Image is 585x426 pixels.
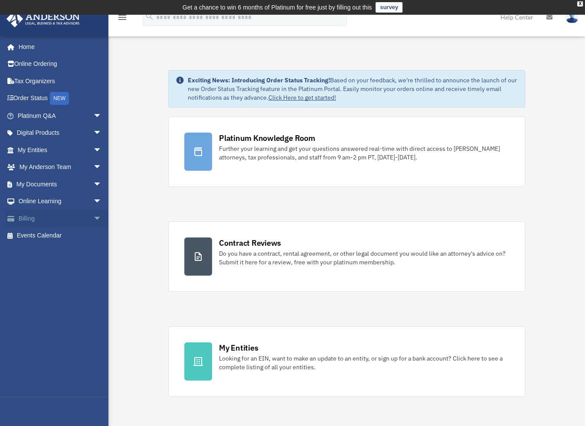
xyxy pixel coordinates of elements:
[93,176,111,193] span: arrow_drop_down
[6,107,115,124] a: Platinum Q&Aarrow_drop_down
[376,2,402,13] a: survey
[219,249,509,267] div: Do you have a contract, rental agreement, or other legal document you would like an attorney's ad...
[6,193,115,210] a: Online Learningarrow_drop_down
[50,92,69,105] div: NEW
[93,141,111,159] span: arrow_drop_down
[93,124,111,142] span: arrow_drop_down
[577,1,583,7] div: close
[268,94,336,101] a: Click Here to get started!
[219,144,509,162] div: Further your learning and get your questions answered real-time with direct access to [PERSON_NAM...
[6,90,115,107] a: Order StatusNEW
[219,237,281,248] div: Contract Reviews
[6,141,115,159] a: My Entitiesarrow_drop_down
[6,38,111,55] a: Home
[117,12,127,23] i: menu
[219,342,258,353] div: My Entities
[6,176,115,193] a: My Documentsarrow_drop_down
[6,227,115,244] a: Events Calendar
[6,72,115,90] a: Tax Organizers
[168,221,525,292] a: Contract Reviews Do you have a contract, rental agreement, or other legal document you would like...
[219,354,509,371] div: Looking for an EIN, want to make an update to an entity, or sign up for a bank account? Click her...
[117,15,127,23] a: menu
[565,11,578,23] img: User Pic
[188,76,518,102] div: Based on your feedback, we're thrilled to announce the launch of our new Order Status Tracking fe...
[93,210,111,228] span: arrow_drop_down
[6,159,115,176] a: My Anderson Teamarrow_drop_down
[145,12,154,21] i: search
[168,326,525,397] a: My Entities Looking for an EIN, want to make an update to an entity, or sign up for a bank accoun...
[93,107,111,125] span: arrow_drop_down
[93,159,111,176] span: arrow_drop_down
[188,76,330,84] strong: Exciting News: Introducing Order Status Tracking!
[6,210,115,227] a: Billingarrow_drop_down
[6,124,115,142] a: Digital Productsarrow_drop_down
[6,55,115,73] a: Online Ordering
[183,2,372,13] div: Get a chance to win 6 months of Platinum for free just by filling out this
[4,10,82,27] img: Anderson Advisors Platinum Portal
[168,117,525,187] a: Platinum Knowledge Room Further your learning and get your questions answered real-time with dire...
[93,193,111,211] span: arrow_drop_down
[219,133,315,143] div: Platinum Knowledge Room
